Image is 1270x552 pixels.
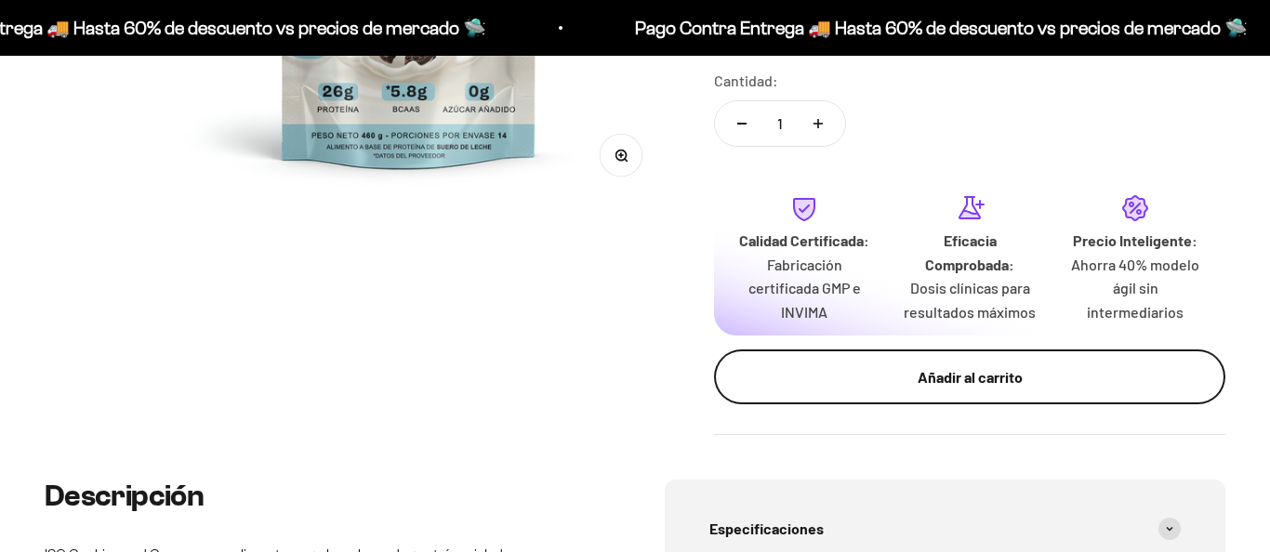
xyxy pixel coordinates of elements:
h2: Descripción [45,480,605,512]
label: Cantidad: [714,69,778,93]
p: Dosis clínicas para resultados máximos [902,276,1038,323]
p: Ahorra 40% modelo ágil sin intermediarios [1067,253,1203,324]
div: Añadir al carrito [751,365,1188,389]
button: Aumentar cantidad [791,101,845,146]
button: Añadir al carrito [714,349,1225,405]
button: Reducir cantidad [715,101,769,146]
strong: Precio Inteligente: [1073,231,1197,249]
span: Especificaciones [709,517,824,541]
p: Fabricación certificada GMP e INVIMA [736,253,872,324]
strong: Calidad Certificada: [739,231,869,249]
strong: Eficacia Comprobada: [925,231,1014,273]
p: Pago Contra Entrega 🚚 Hasta 60% de descuento vs precios de mercado 🛸 [634,13,1247,43]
